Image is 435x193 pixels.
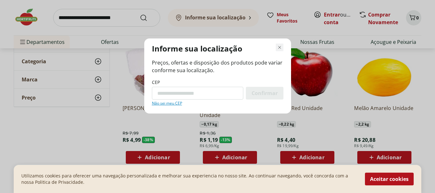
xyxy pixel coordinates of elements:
span: Confirmar [252,91,278,96]
p: Informe sua localização [152,44,242,54]
div: Modal de regionalização [144,38,291,114]
a: Não sei meu CEP [152,101,182,106]
span: Preços, ofertas e disposição dos produtos pode variar conforme sua localização. [152,59,283,74]
label: CEP [152,79,160,86]
p: Utilizamos cookies para oferecer uma navegação personalizada e melhorar sua experiencia no nosso ... [21,173,357,185]
button: Confirmar [246,87,283,100]
button: Fechar modal de regionalização [276,44,283,51]
button: Aceitar cookies [365,173,414,185]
